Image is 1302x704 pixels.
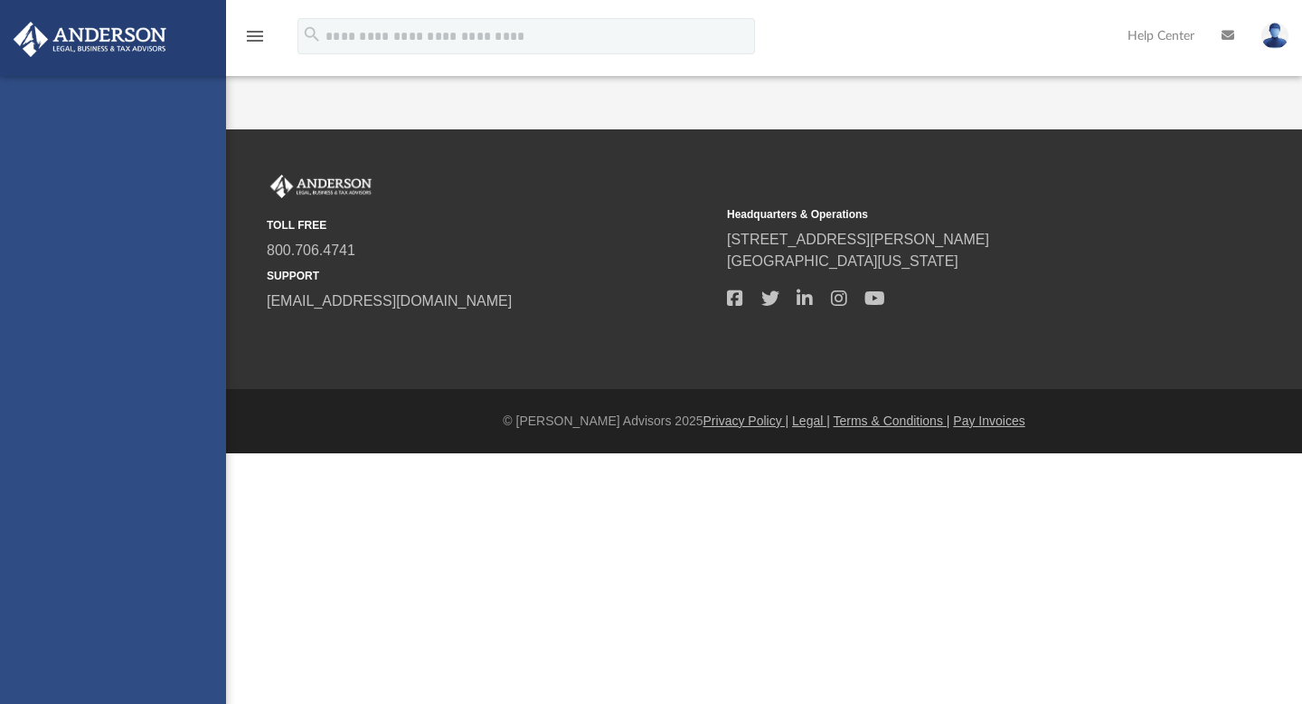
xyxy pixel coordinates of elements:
[1261,23,1288,49] img: User Pic
[703,414,789,428] a: Privacy Policy |
[792,414,830,428] a: Legal |
[244,34,266,47] a: menu
[244,25,266,47] i: menu
[267,293,512,309] a: [EMAIL_ADDRESS][DOMAIN_NAME]
[834,414,950,428] a: Terms & Conditions |
[267,175,375,198] img: Anderson Advisors Platinum Portal
[953,414,1024,428] a: Pay Invoices
[8,22,172,57] img: Anderson Advisors Platinum Portal
[727,253,958,269] a: [GEOGRAPHIC_DATA][US_STATE]
[727,206,1175,223] small: Headquarters & Operations
[267,243,355,258] a: 800.706.4741
[267,268,714,284] small: SUPPORT
[267,217,714,233] small: TOLL FREE
[302,24,322,44] i: search
[727,232,989,247] a: [STREET_ADDRESS][PERSON_NAME]
[226,412,1302,431] div: © [PERSON_NAME] Advisors 2025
